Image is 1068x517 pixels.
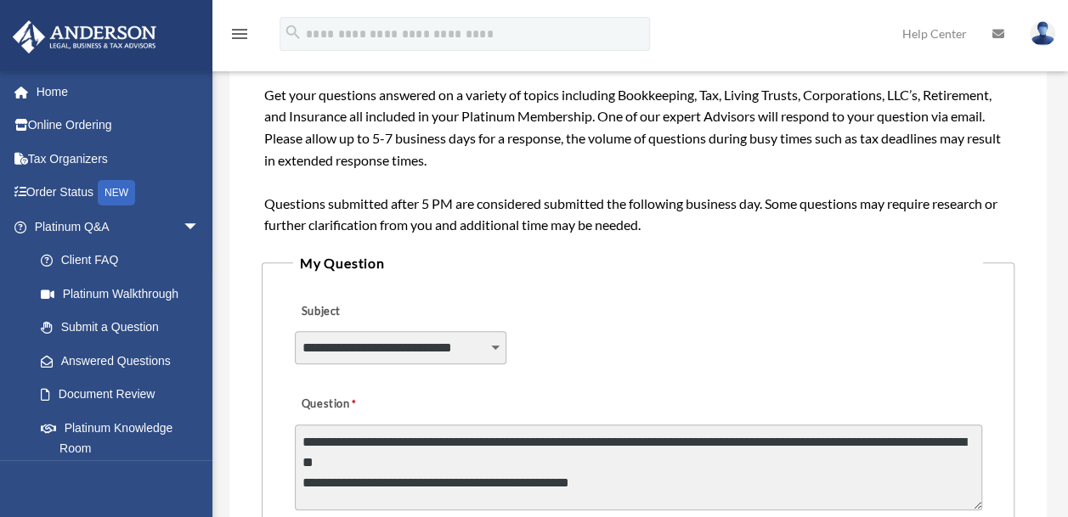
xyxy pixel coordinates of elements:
div: NEW [98,180,135,205]
i: menu [229,24,250,44]
a: Platinum Q&Aarrow_drop_down [12,210,225,244]
a: Platinum Knowledge Room [24,411,225,465]
img: User Pic [1030,21,1055,46]
a: Submit a Question [24,311,217,345]
a: Answered Questions [24,344,225,378]
a: Tax Organizers [12,142,225,176]
legend: My Question [293,251,983,275]
img: Anderson Advisors Platinum Portal [8,20,161,53]
a: Document Review [24,378,225,412]
i: search [284,23,302,42]
a: Order StatusNEW [12,176,225,211]
label: Question [295,392,427,416]
a: menu [229,30,250,44]
label: Subject [295,300,456,323]
a: Client FAQ [24,244,225,278]
a: Home [12,75,225,109]
a: Online Ordering [12,109,225,143]
a: Platinum Walkthrough [24,277,225,311]
span: arrow_drop_down [183,210,217,244]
